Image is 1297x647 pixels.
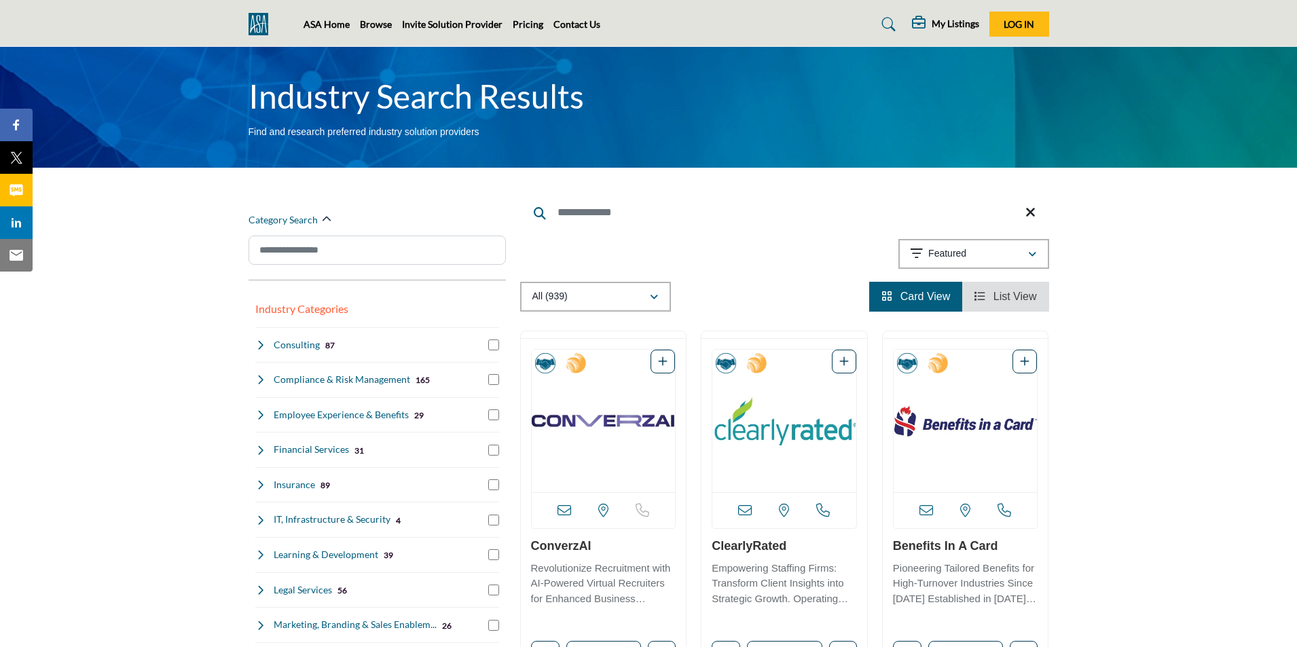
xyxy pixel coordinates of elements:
h4: Legal Services: Employment law expertise and legal counsel focused on staffing industry regulations. [274,583,332,597]
div: My Listings [912,16,979,33]
h4: Insurance: Specialized insurance coverage including professional liability and workers' compensat... [274,478,315,492]
b: 29 [414,411,424,420]
a: Add To List [1020,356,1029,367]
b: 4 [396,516,401,525]
span: Log In [1004,18,1034,30]
img: Benefits in a Card [894,350,1038,492]
a: Contact Us [553,18,600,30]
a: Search [869,14,905,35]
a: Pioneering Tailored Benefits for High-Turnover Industries Since [DATE] Established in [DATE], thi... [893,557,1038,607]
b: 26 [442,621,452,631]
p: Featured [928,247,966,261]
button: Industry Categories [255,301,348,317]
p: Revolutionize Recruitment with AI-Powered Virtual Recruiters for Enhanced Business Success. The c... [531,561,676,607]
a: Invite Solution Provider [402,18,503,30]
h3: Benefits in a Card [893,539,1038,554]
li: List View [962,282,1048,312]
h4: Employee Experience & Benefits: Solutions for enhancing workplace culture, employee satisfaction,... [274,408,409,422]
div: 39 Results For Learning & Development [384,549,393,561]
h3: ConverzAI [531,539,676,554]
span: Card View [900,291,951,302]
input: Select Compliance & Risk Management checkbox [488,374,499,385]
p: All (939) [532,290,568,303]
a: ClearlyRated [712,539,786,553]
p: Pioneering Tailored Benefits for High-Turnover Industries Since [DATE] Established in [DATE], thi... [893,561,1038,607]
h5: My Listings [932,18,979,30]
input: Select Legal Services checkbox [488,585,499,595]
img: Corporate Partners Badge Icon [716,353,736,373]
img: 2025 Staffing World Exhibitors Badge Icon [746,353,767,373]
a: Add To List [658,356,668,367]
div: 26 Results For Marketing, Branding & Sales Enablement [442,619,452,631]
img: Site Logo [249,13,275,35]
a: Add To List [839,356,849,367]
a: ConverzAI [531,539,591,553]
span: List View [993,291,1037,302]
h4: Compliance & Risk Management: Services to ensure staffing companies meet regulatory requirements ... [274,373,410,386]
b: 31 [354,446,364,456]
div: 31 Results For Financial Services [354,444,364,456]
a: Revolutionize Recruitment with AI-Powered Virtual Recruiters for Enhanced Business Success. The c... [531,557,676,607]
div: 29 Results For Employee Experience & Benefits [414,409,424,421]
a: ASA Home [304,18,350,30]
img: 2025 Staffing World Exhibitors Badge Icon [928,353,948,373]
b: 87 [325,341,335,350]
div: 89 Results For Insurance [321,479,330,491]
b: 56 [337,586,347,595]
button: Featured [898,239,1049,269]
li: Card View [869,282,962,312]
input: Select Consulting checkbox [488,339,499,350]
img: 2025 Staffing World Exhibitors Badge Icon [566,353,586,373]
button: Log In [989,12,1049,37]
h4: Financial Services: Banking, accounting, and financial planning services tailored for staffing co... [274,443,349,456]
a: Pricing [513,18,543,30]
img: Corporate Partners Badge Icon [897,353,917,373]
a: Benefits in a Card [893,539,998,553]
input: Select Employee Experience & Benefits checkbox [488,409,499,420]
input: Select IT, Infrastructure & Security checkbox [488,515,499,525]
h4: IT, Infrastructure & Security: Technology infrastructure, cybersecurity, and IT support services ... [274,513,390,526]
b: 89 [321,481,330,490]
a: Open Listing in new tab [532,350,676,492]
img: Corporate Partners Badge Icon [535,353,555,373]
b: 165 [416,375,430,385]
img: ConverzAI [532,350,676,492]
input: Select Marketing, Branding & Sales Enablement checkbox [488,620,499,631]
p: Empowering Staffing Firms: Transform Client Insights into Strategic Growth. Operating within the ... [712,561,857,607]
button: All (939) [520,282,671,312]
a: Empowering Staffing Firms: Transform Client Insights into Strategic Growth. Operating within the ... [712,557,857,607]
h4: Consulting: Strategic advisory services to help staffing firms optimize operations and grow their... [274,338,320,352]
h3: ClearlyRated [712,539,857,554]
h1: Industry Search Results [249,75,584,117]
h4: Learning & Development: Training programs and educational resources to enhance staffing professio... [274,548,378,561]
h2: Category Search [249,213,318,227]
div: 4 Results For IT, Infrastructure & Security [396,514,401,526]
input: Select Financial Services checkbox [488,445,499,456]
input: Select Insurance checkbox [488,479,499,490]
input: Select Learning & Development checkbox [488,549,499,560]
p: Find and research preferred industry solution providers [249,126,479,139]
a: View List [974,291,1036,302]
a: View Card [881,291,950,302]
div: 56 Results For Legal Services [337,584,347,596]
a: Open Listing in new tab [712,350,856,492]
input: Search Keyword [520,196,1049,229]
input: Search Category [249,236,506,265]
img: ClearlyRated [712,350,856,492]
b: 39 [384,551,393,560]
a: Browse [360,18,392,30]
div: 87 Results For Consulting [325,339,335,351]
h4: Marketing, Branding & Sales Enablement: Marketing strategies, brand development, and sales tools ... [274,618,437,631]
div: 165 Results For Compliance & Risk Management [416,373,430,386]
a: Open Listing in new tab [894,350,1038,492]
